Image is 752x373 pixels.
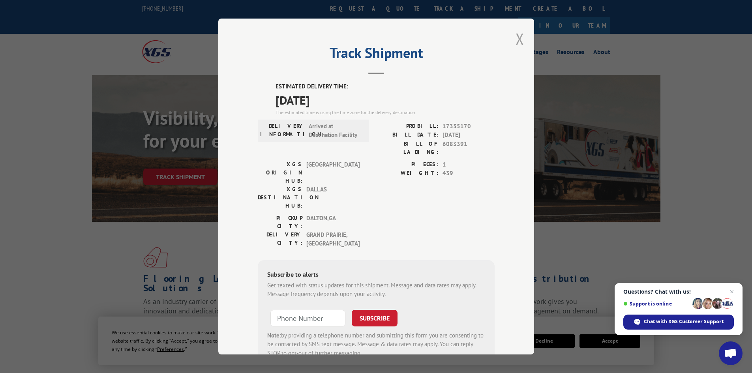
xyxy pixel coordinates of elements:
[260,122,305,140] label: DELIVERY INFORMATION:
[443,131,495,140] span: [DATE]
[623,315,734,330] div: Chat with XGS Customer Support
[258,47,495,62] h2: Track Shipment
[267,281,485,299] div: Get texted with status updates for this shipment. Message and data rates may apply. Message frequ...
[443,169,495,178] span: 439
[306,185,360,210] span: DALLAS
[276,82,495,91] label: ESTIMATED DELIVERY TIME:
[258,185,302,210] label: XGS DESTINATION HUB:
[267,270,485,281] div: Subscribe to alerts
[306,160,360,185] span: [GEOGRAPHIC_DATA]
[258,160,302,185] label: XGS ORIGIN HUB:
[644,318,724,325] span: Chat with XGS Customer Support
[267,331,485,358] div: by providing a telephone number and submitting this form you are consenting to be contacted by SM...
[276,109,495,116] div: The estimated time is using the time zone for the delivery destination.
[276,91,495,109] span: [DATE]
[270,310,345,326] input: Phone Number
[719,341,743,365] div: Open chat
[516,28,524,49] button: Close modal
[267,332,281,339] strong: Note:
[376,169,439,178] label: WEIGHT:
[309,122,362,140] span: Arrived at Destination Facility
[443,160,495,169] span: 1
[306,214,360,231] span: DALTON , GA
[376,131,439,140] label: BILL DATE:
[376,140,439,156] label: BILL OF LADING:
[258,214,302,231] label: PICKUP CITY:
[376,160,439,169] label: PIECES:
[623,301,690,307] span: Support is online
[376,122,439,131] label: PROBILL:
[727,287,737,296] span: Close chat
[258,231,302,248] label: DELIVERY CITY:
[443,122,495,131] span: 17355170
[443,140,495,156] span: 6083391
[623,289,734,295] span: Questions? Chat with us!
[352,310,398,326] button: SUBSCRIBE
[306,231,360,248] span: GRAND PRAIRIE , [GEOGRAPHIC_DATA]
